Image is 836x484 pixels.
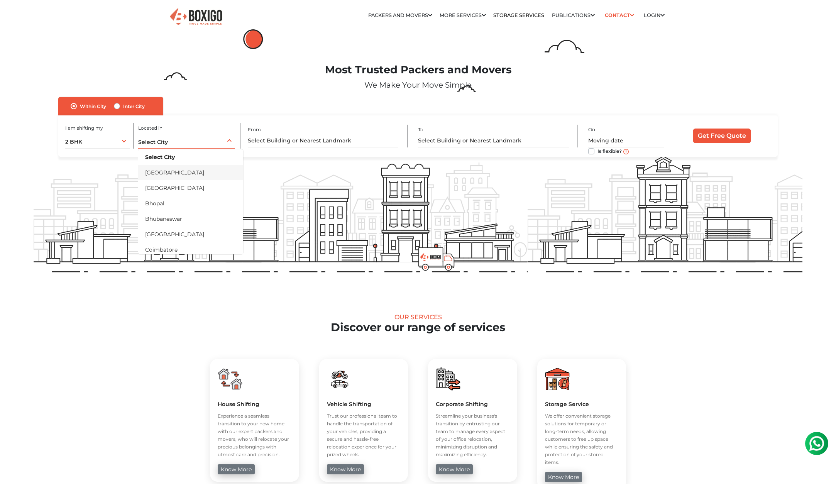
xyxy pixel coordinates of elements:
[368,12,432,18] a: Packers and Movers
[218,367,242,391] img: boxigo_packers_and_movers_huge_savings
[34,79,803,91] p: We Make Your Move Simple
[123,102,145,111] label: Inter City
[552,12,595,18] a: Publications
[34,321,803,334] h2: Discover our range of services
[602,9,636,21] a: Contact
[545,412,619,466] p: We offer convenient storage solutions for temporary or long-term needs, allowing customers to fre...
[588,126,595,133] label: On
[34,64,803,76] h1: Most Trusted Packers and Movers
[138,227,243,242] li: [GEOGRAPHIC_DATA]
[138,149,243,165] li: Select City
[138,196,243,211] li: Bhopal
[138,165,243,180] li: [GEOGRAPHIC_DATA]
[436,464,473,474] a: know more
[138,139,168,146] span: Select City
[418,126,423,133] label: To
[597,147,622,155] label: Is flexible?
[248,126,261,133] label: From
[80,102,106,111] label: Within City
[436,367,460,391] img: boxigo_packers_and_movers_huge_savings
[644,12,665,18] a: Login
[327,412,401,459] p: Trust our professional team to handle the transportation of your vehicles, providing a secure and...
[138,211,243,227] li: Bhubaneswar
[436,412,509,459] p: Streamline your business's transition by entrusting our team to manage every aspect of your offic...
[418,134,569,147] input: Select Building or Nearest Landmark
[327,367,352,391] img: boxigo_packers_and_movers_huge_savings
[65,138,82,145] span: 2 BHK
[436,401,509,408] h5: Corporate Shifting
[418,247,455,271] img: boxigo_prackers_and_movers_truck
[545,367,570,391] img: boxigo_packers_and_movers_huge_savings
[327,464,364,474] a: know more
[248,134,399,147] input: Select Building or Nearest Landmark
[440,12,486,18] a: More services
[138,125,162,132] label: Located in
[65,125,103,132] label: I am shifting my
[34,313,803,321] div: Our Services
[623,149,629,154] img: move_date_info
[327,401,401,408] h5: Vehicle Shifting
[138,180,243,196] li: [GEOGRAPHIC_DATA]
[169,7,223,26] img: Boxigo
[693,129,751,143] input: Get Free Quote
[493,12,544,18] a: Storage Services
[218,464,255,474] a: know more
[545,472,582,482] a: know more
[8,8,23,23] img: whatsapp-icon.svg
[218,412,291,459] p: Experience a seamless transition to your new home with our expert packers and movers, who will re...
[218,401,291,408] h5: House Shifting
[545,401,619,408] h5: Storage Service
[588,134,664,147] input: Moving date
[138,242,243,257] li: Coimbatore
